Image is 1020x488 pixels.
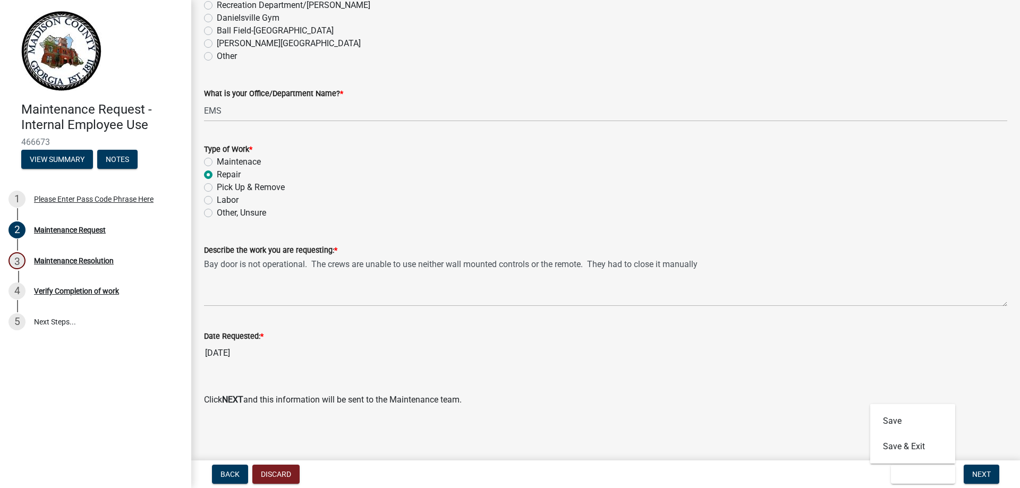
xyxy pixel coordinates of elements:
[252,465,300,484] button: Discard
[891,465,955,484] button: Save & Exit
[217,168,241,181] label: Repair
[34,195,154,203] div: Please Enter Pass Code Phrase Here
[8,191,25,208] div: 1
[222,395,243,405] strong: NEXT
[21,11,101,91] img: Madison County, Georgia
[899,470,940,478] span: Save & Exit
[21,102,183,133] h4: Maintenance Request - Internal Employee Use
[217,12,279,24] label: Danielsville Gym
[870,404,955,464] div: Save & Exit
[8,313,25,330] div: 5
[21,156,93,164] wm-modal-confirm: Summary
[34,226,106,234] div: Maintenance Request
[217,181,285,194] label: Pick Up & Remove
[97,150,138,169] button: Notes
[220,470,240,478] span: Back
[217,50,237,63] label: Other
[21,137,170,147] span: 466673
[972,470,991,478] span: Next
[21,150,93,169] button: View Summary
[217,194,239,207] label: Labor
[964,465,999,484] button: Next
[870,434,955,459] button: Save & Exit
[34,287,119,295] div: Verify Completion of work
[217,37,361,50] label: [PERSON_NAME][GEOGRAPHIC_DATA]
[212,465,248,484] button: Back
[204,90,343,98] label: What is your Office/Department Name?
[204,146,252,153] label: Type of Work
[217,207,266,219] label: Other, Unsure
[204,333,263,340] label: Date Requested:
[8,282,25,299] div: 4
[217,156,261,168] label: Maintenace
[204,393,1007,406] p: Click and this information will be sent to the Maintenance team.
[97,156,138,164] wm-modal-confirm: Notes
[204,247,337,254] label: Describe the work you are requesting:
[34,257,114,264] div: Maintenance Resolution
[8,221,25,238] div: 2
[217,24,334,37] label: Ball Field-[GEOGRAPHIC_DATA]
[870,408,955,434] button: Save
[8,252,25,269] div: 3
